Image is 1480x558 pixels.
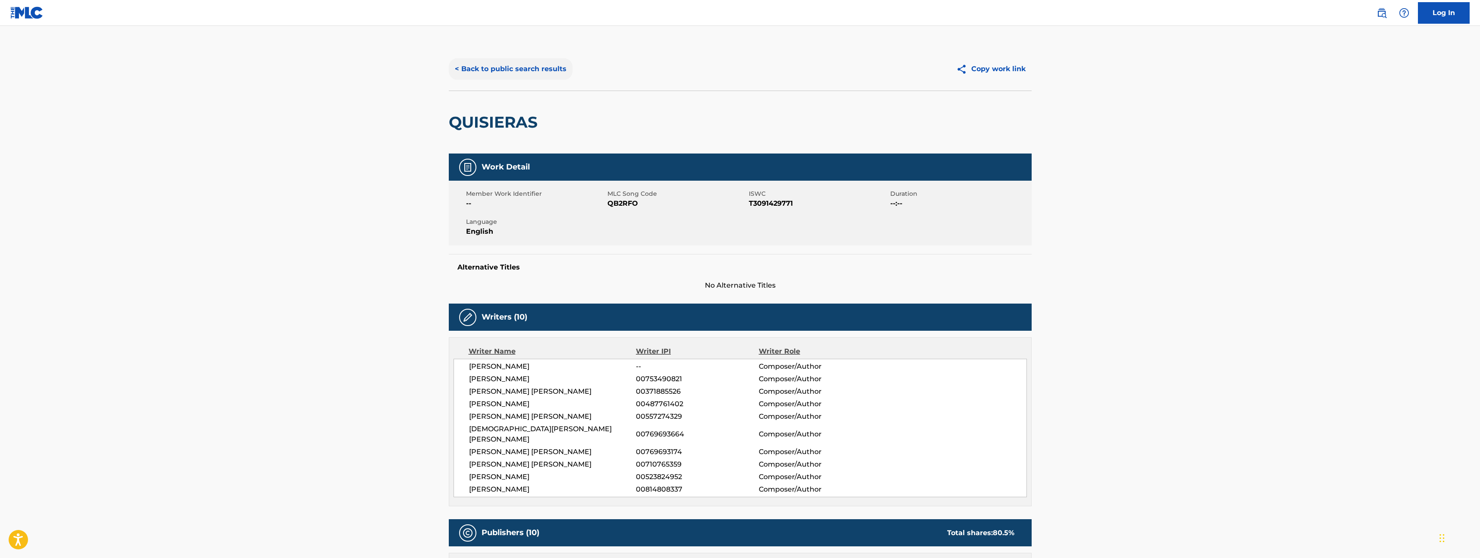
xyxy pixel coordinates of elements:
img: Copy work link [956,64,971,75]
span: ISWC [749,189,888,198]
span: [PERSON_NAME] [469,374,636,384]
span: Composer/Author [759,447,870,457]
span: Composer/Author [759,429,870,439]
span: No Alternative Titles [449,280,1032,291]
span: [PERSON_NAME] [PERSON_NAME] [469,386,636,397]
span: 00769693664 [636,429,758,439]
span: [PERSON_NAME] [469,361,636,372]
span: T3091429771 [749,198,888,209]
img: Work Detail [463,162,473,172]
span: [PERSON_NAME] [PERSON_NAME] [469,447,636,457]
div: Help [1396,4,1413,22]
span: Composer/Author [759,399,870,409]
a: Public Search [1373,4,1390,22]
span: 00523824952 [636,472,758,482]
span: Composer/Author [759,484,870,495]
h5: Writers (10) [482,312,527,322]
span: Composer/Author [759,361,870,372]
span: [PERSON_NAME] [469,472,636,482]
span: 00371885526 [636,386,758,397]
span: Composer/Author [759,386,870,397]
span: 00814808337 [636,484,758,495]
span: Composer/Author [759,459,870,470]
div: Writer Role [759,346,870,357]
img: help [1399,8,1409,18]
h5: Publishers (10) [482,528,539,538]
span: Member Work Identifier [466,189,605,198]
span: 00753490821 [636,374,758,384]
h2: QUISIERAS [449,113,542,132]
span: --:-- [890,198,1029,209]
div: Writer IPI [636,346,759,357]
img: Publishers [463,528,473,538]
span: MLC Song Code [607,189,747,198]
span: 00769693174 [636,447,758,457]
div: Total shares: [947,528,1014,538]
span: -- [636,361,758,372]
div: Drag [1439,525,1445,551]
img: Writers [463,312,473,323]
iframe: Chat Widget [1437,517,1480,558]
span: 80.5 % [993,529,1014,537]
h5: Work Detail [482,162,530,172]
span: English [466,226,605,237]
span: Composer/Author [759,374,870,384]
span: [PERSON_NAME] [PERSON_NAME] [469,459,636,470]
span: -- [466,198,605,209]
span: 00557274329 [636,411,758,422]
span: QB2RFO [607,198,747,209]
img: search [1377,8,1387,18]
span: 00710765359 [636,459,758,470]
span: Language [466,217,605,226]
h5: Alternative Titles [457,263,1023,272]
button: Copy work link [950,58,1032,80]
span: [PERSON_NAME] [469,484,636,495]
span: [DEMOGRAPHIC_DATA][PERSON_NAME] [PERSON_NAME] [469,424,636,445]
span: Composer/Author [759,472,870,482]
span: Composer/Author [759,411,870,422]
img: MLC Logo [10,6,44,19]
button: < Back to public search results [449,58,573,80]
span: [PERSON_NAME] [469,399,636,409]
a: Log In [1418,2,1470,24]
span: 00487761402 [636,399,758,409]
span: [PERSON_NAME] [PERSON_NAME] [469,411,636,422]
div: Writer Name [469,346,636,357]
span: Duration [890,189,1029,198]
